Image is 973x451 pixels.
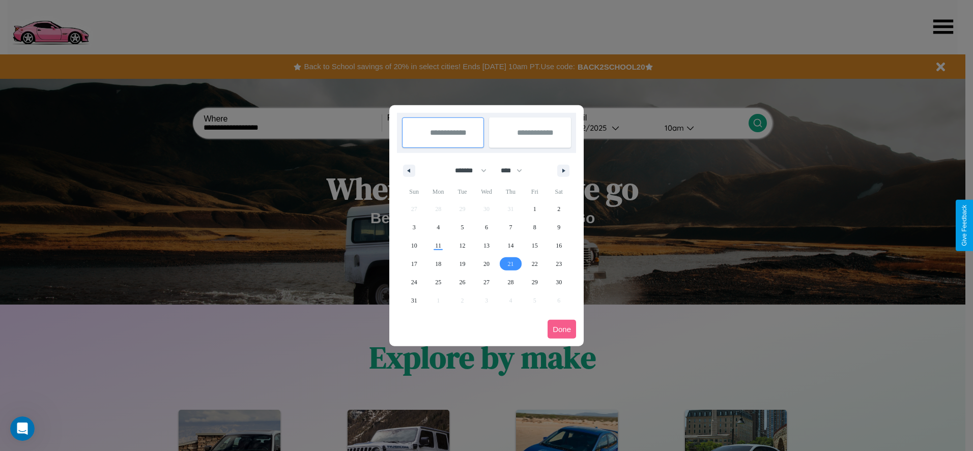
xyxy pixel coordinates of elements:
[547,200,571,218] button: 2
[499,273,523,291] button: 28
[483,273,490,291] span: 27
[474,255,498,273] button: 20
[523,236,547,255] button: 15
[557,218,560,236] span: 9
[435,273,441,291] span: 25
[402,291,426,310] button: 31
[547,218,571,236] button: 9
[509,218,512,236] span: 7
[547,255,571,273] button: 23
[426,255,450,273] button: 18
[426,236,450,255] button: 11
[450,236,474,255] button: 12
[426,218,450,236] button: 4
[557,200,560,218] span: 2
[547,184,571,200] span: Sat
[556,255,562,273] span: 23
[523,273,547,291] button: 29
[532,273,538,291] span: 29
[411,273,417,291] span: 24
[413,218,416,236] span: 3
[402,273,426,291] button: 24
[426,184,450,200] span: Mon
[450,255,474,273] button: 19
[499,218,523,236] button: 7
[547,273,571,291] button: 30
[450,184,474,200] span: Tue
[437,218,440,236] span: 4
[426,273,450,291] button: 25
[483,255,490,273] span: 20
[450,218,474,236] button: 5
[507,236,513,255] span: 14
[483,236,490,255] span: 13
[10,416,35,441] iframe: Intercom live chat
[523,200,547,218] button: 1
[474,273,498,291] button: 27
[507,255,513,273] span: 21
[411,255,417,273] span: 17
[474,184,498,200] span: Wed
[533,200,536,218] span: 1
[499,236,523,255] button: 14
[435,236,441,255] span: 11
[485,218,488,236] span: 6
[435,255,441,273] span: 18
[499,184,523,200] span: Thu
[411,236,417,255] span: 10
[411,291,417,310] span: 31
[533,218,536,236] span: 8
[474,236,498,255] button: 13
[460,273,466,291] span: 26
[523,184,547,200] span: Fri
[402,184,426,200] span: Sun
[402,218,426,236] button: 3
[547,236,571,255] button: 16
[523,255,547,273] button: 22
[556,273,562,291] span: 30
[507,273,513,291] span: 28
[523,218,547,236] button: 8
[460,255,466,273] span: 19
[460,236,466,255] span: 12
[499,255,523,273] button: 21
[461,218,464,236] span: 5
[961,205,968,246] div: Give Feedback
[402,255,426,273] button: 17
[532,236,538,255] span: 15
[532,255,538,273] span: 22
[548,320,576,339] button: Done
[402,236,426,255] button: 10
[450,273,474,291] button: 26
[556,236,562,255] span: 16
[474,218,498,236] button: 6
